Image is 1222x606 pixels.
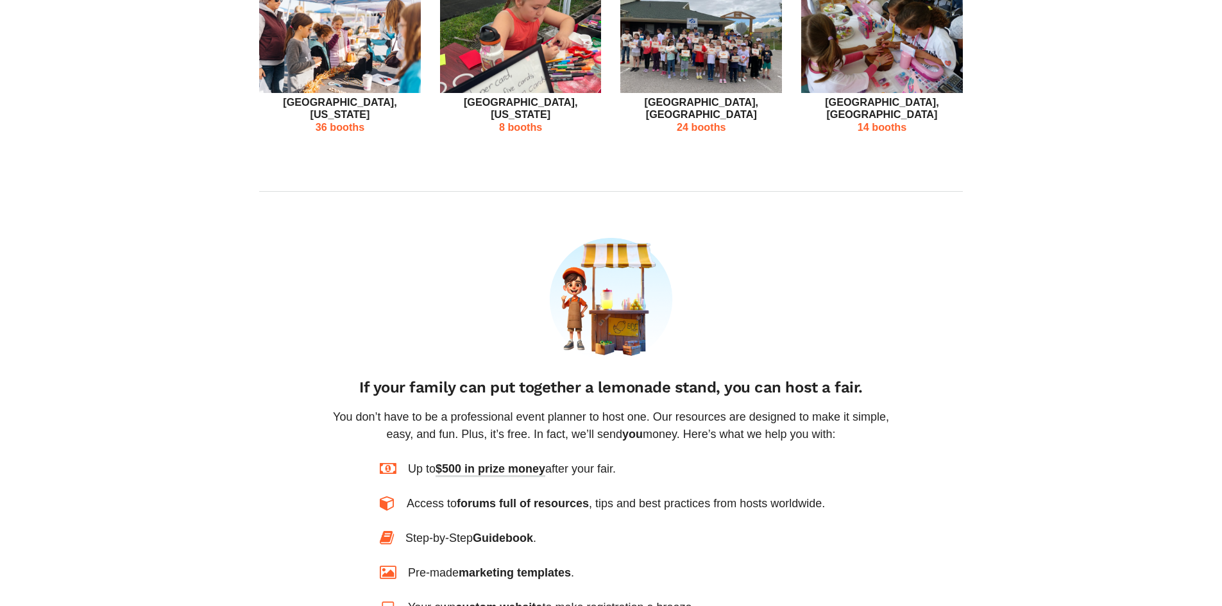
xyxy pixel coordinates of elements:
div: Pre-made . [408,564,574,582]
p: 14 booths [801,121,963,133]
p: 8 booths [440,121,602,133]
span: forums full of resources [457,497,589,510]
div: Up to after your fair. [408,460,616,478]
span: Guidebook [473,532,533,544]
img: 0-d9c7337e5939766b5bd83be7aff25bd29fdf7b076bbb7defacbb3d475400110f.png [550,238,673,361]
span: $500 in prize money [436,462,545,477]
p: You don’t have to be a professional event planner to host one. Our resources are designed to make... [319,408,903,443]
div: Step-by-Step . [405,530,536,547]
p: [GEOGRAPHIC_DATA], [US_STATE] [440,96,602,121]
p: [GEOGRAPHIC_DATA], [US_STATE] [259,96,421,121]
span: you [622,428,643,441]
p: [GEOGRAPHIC_DATA], [GEOGRAPHIC_DATA] [801,96,963,121]
p: [GEOGRAPHIC_DATA], [GEOGRAPHIC_DATA] [620,96,782,121]
p: 36 booths [259,121,421,133]
div: Access to , tips and best practices from hosts worldwide. [407,495,825,512]
span: marketing templates [459,566,571,579]
p: 24 booths [620,121,782,133]
h4: If your family can put together a lemonade stand, you can host a fair. [319,378,903,397]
